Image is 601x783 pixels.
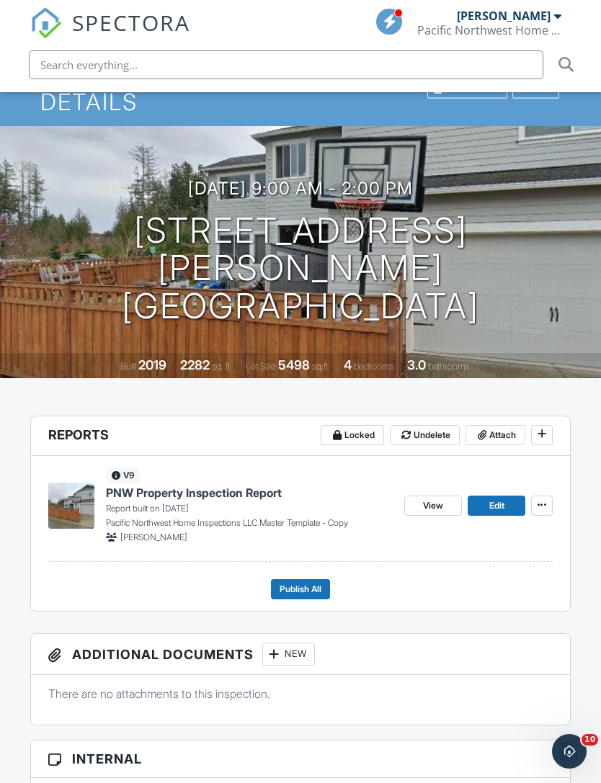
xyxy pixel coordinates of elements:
[407,357,426,372] div: 3.0
[552,734,587,769] iframe: Intercom live chat
[417,23,561,37] div: Pacific Northwest Home Inspections LLC
[278,357,310,372] div: 5498
[72,7,190,37] span: SPECTORA
[48,686,553,702] p: There are no attachments to this inspection.
[29,50,543,79] input: Search everything...
[512,79,559,99] div: More
[582,734,598,746] span: 10
[354,361,393,372] span: bedrooms
[31,741,571,778] h3: Internal
[246,361,276,372] span: Lot Size
[428,361,469,372] span: bathrooms
[180,357,210,372] div: 2282
[120,361,136,372] span: Built
[262,643,315,666] div: New
[344,357,352,372] div: 4
[312,361,330,372] span: sq.ft.
[30,7,62,39] img: The Best Home Inspection Software - Spectora
[427,79,507,99] div: Client View
[30,19,190,50] a: SPECTORA
[188,179,413,198] h3: [DATE] 9:00 am - 2:00 pm
[138,357,166,372] div: 2019
[31,634,571,675] h3: Additional Documents
[457,9,551,23] div: [PERSON_NAME]
[426,83,511,94] a: Client View
[40,63,561,114] h1: Inspection Details
[23,212,578,326] h1: [STREET_ADDRESS] [PERSON_NAME][GEOGRAPHIC_DATA]
[212,361,232,372] span: sq. ft.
